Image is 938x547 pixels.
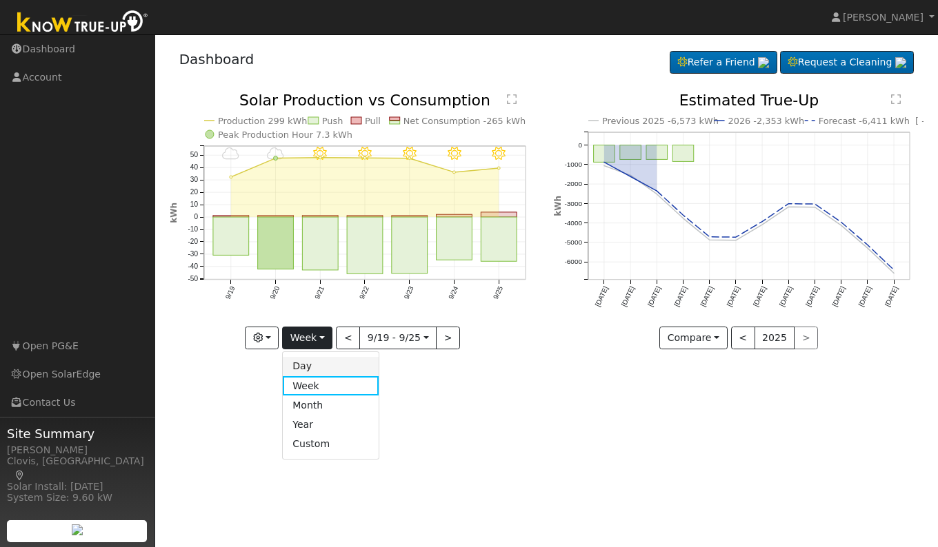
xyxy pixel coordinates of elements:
[481,217,517,261] rect: onclick=""
[839,220,844,225] circle: onclick=""
[707,234,712,240] circle: onclick=""
[681,213,686,218] circle: onclick=""
[891,94,901,105] text: 
[188,226,198,234] text: -10
[812,205,818,210] circle: onclick=""
[679,92,819,109] text: Estimated True-Up
[7,424,148,443] span: Site Summary
[194,214,198,221] text: 0
[726,285,741,308] text: [DATE]
[620,145,641,160] rect: onclick=""
[14,470,26,481] a: Map
[884,285,899,308] text: [DATE]
[7,454,148,483] div: Clovis, [GEOGRAPHIC_DATA]
[654,188,659,194] circle: onclick=""
[229,176,232,178] circle: onclick=""
[268,285,281,301] text: 9/20
[72,524,83,535] img: retrieve
[283,357,379,376] a: Day
[436,215,472,218] rect: onclick=""
[755,327,795,350] button: 2025
[222,147,239,161] i: 9/19 - MostlyCloudy
[778,285,794,308] text: [DATE]
[707,238,712,243] circle: onclick=""
[786,201,792,207] circle: onclick=""
[699,285,715,308] text: [DATE]
[283,376,379,395] a: Week
[283,434,379,453] a: Custom
[218,130,352,140] text: Peak Production Hour 7.3 kWh
[283,415,379,434] a: Year
[594,285,610,308] text: [DATE]
[628,173,633,178] circle: onclick=""
[190,201,198,209] text: 10
[731,327,755,350] button: <
[10,8,155,39] img: Know True-Up
[507,94,517,105] text: 
[728,116,805,126] text: 2026 -2,353 kWh
[895,57,906,68] img: retrieve
[733,235,739,240] circle: onclick=""
[7,479,148,494] div: Solar Install: [DATE]
[659,327,728,350] button: Compare
[257,217,293,269] rect: onclick=""
[436,327,460,350] button: >
[359,327,437,350] button: 9/19 - 9/25
[865,242,870,248] circle: onclick=""
[319,156,321,159] circle: onclick=""
[733,238,739,243] circle: onclick=""
[891,271,897,276] circle: onclick=""
[282,327,332,350] button: Week
[358,147,372,161] i: 9/22 - Clear
[865,245,870,251] circle: onclick=""
[447,285,459,301] text: 9/24
[672,145,694,162] rect: onclick=""
[805,285,821,308] text: [DATE]
[839,223,844,228] circle: onclick=""
[267,147,284,161] i: 9/20 - MostlyCloudy
[336,327,360,350] button: <
[452,171,455,174] circle: onclick=""
[681,216,686,221] circle: onclick=""
[223,285,236,301] text: 9/19
[594,145,615,163] rect: onclick=""
[239,92,490,109] text: Solar Production vs Consumption
[553,196,563,216] text: kWh
[347,216,383,217] rect: onclick=""
[759,223,765,228] circle: onclick=""
[358,285,370,301] text: 9/22
[759,219,765,225] circle: onclick=""
[218,116,307,126] text: Production 299 kWh
[481,212,517,217] rect: onclick=""
[492,147,506,161] i: 9/25 - MostlyClear
[190,164,198,172] text: 40
[564,161,582,168] text: -1000
[646,145,668,160] rect: onclick=""
[313,285,326,301] text: 9/21
[780,51,914,74] a: Request a Cleaning
[402,285,415,301] text: 9/23
[812,201,818,207] circle: onclick=""
[578,141,582,149] text: 0
[363,156,366,159] circle: onclick=""
[620,285,636,308] text: [DATE]
[436,217,472,260] rect: onclick=""
[564,258,582,266] text: -6000
[601,163,607,169] circle: onclick=""
[273,156,277,161] circle: onclick=""
[190,152,198,159] text: 50
[392,216,428,217] rect: onclick=""
[448,147,461,161] i: 9/24 - Clear
[213,216,249,217] rect: onclick=""
[891,267,897,273] circle: onclick=""
[365,116,381,126] text: Pull
[408,157,411,160] circle: onclick=""
[670,51,777,74] a: Refer a Friend
[831,285,847,308] text: [DATE]
[190,189,198,196] text: 20
[602,116,719,126] text: Previous 2025 -6,573 kWh
[169,203,179,223] text: kWh
[188,262,198,270] text: -40
[302,217,338,270] rect: onclick=""
[283,395,379,415] a: Month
